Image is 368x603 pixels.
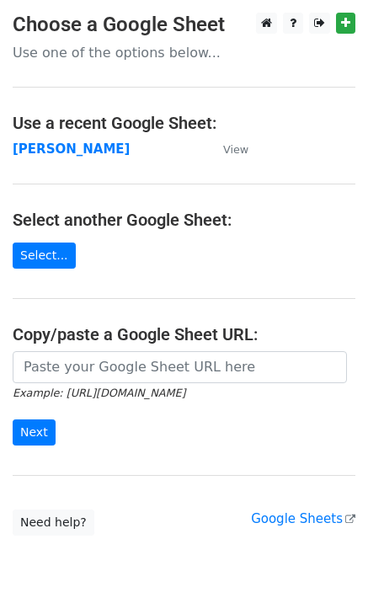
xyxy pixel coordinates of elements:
input: Next [13,419,56,446]
a: Select... [13,243,76,269]
small: View [223,143,248,156]
a: View [206,141,248,157]
h4: Select another Google Sheet: [13,210,355,230]
small: Example: [URL][DOMAIN_NAME] [13,387,185,399]
p: Use one of the options below... [13,44,355,61]
h3: Choose a Google Sheet [13,13,355,37]
a: Need help? [13,510,94,536]
h4: Copy/paste a Google Sheet URL: [13,324,355,344]
a: [PERSON_NAME] [13,141,130,157]
h4: Use a recent Google Sheet: [13,113,355,133]
input: Paste your Google Sheet URL here [13,351,347,383]
a: Google Sheets [251,511,355,526]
